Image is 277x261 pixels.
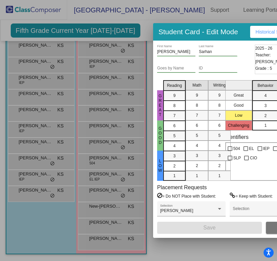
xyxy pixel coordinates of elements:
[173,133,176,139] span: 5
[196,133,198,139] span: 5
[158,28,238,36] h3: Student Card - Edit Mode
[173,93,176,99] span: 9
[264,103,267,109] span: 3
[196,173,198,179] span: 1
[196,122,198,128] span: 6
[263,145,270,153] span: IEP
[173,113,176,119] span: 7
[230,193,273,199] label: = Keep with Student:
[218,143,221,149] span: 4
[218,102,221,108] span: 8
[160,208,193,213] span: [PERSON_NAME]
[255,45,272,52] span: 2025 - 26
[196,102,198,108] span: 8
[157,193,216,199] label: = Do NOT Place with Student:
[225,134,248,140] label: Identifiers
[218,122,221,128] span: 6
[157,222,262,234] button: Save
[203,225,216,230] span: Save
[233,154,241,162] span: SLP
[218,92,221,98] span: 9
[213,82,226,88] span: Writing
[218,173,221,179] span: 1
[233,145,240,153] span: 504
[167,83,182,89] span: Reading
[218,153,221,159] span: 3
[218,133,221,139] span: 5
[192,82,201,88] span: Math
[173,143,176,149] span: 4
[196,163,198,169] span: 2
[157,94,163,117] span: Great
[196,112,198,118] span: 7
[157,159,163,173] span: Low
[249,145,254,153] span: EL
[250,154,257,162] span: CIO
[255,65,272,72] span: Grade : 5
[173,163,176,169] span: 2
[218,112,221,118] span: 7
[173,123,176,129] span: 6
[157,184,207,191] label: Placement Requests
[173,103,176,109] span: 8
[173,153,176,159] span: 3
[157,66,195,71] input: goes by name
[196,143,198,149] span: 4
[264,122,267,128] span: 1
[196,153,198,159] span: 3
[157,126,163,145] span: Good
[173,173,176,179] span: 1
[264,93,267,99] span: 4
[264,113,267,119] span: 2
[196,92,198,98] span: 9
[258,83,273,89] span: Behavior
[218,163,221,169] span: 2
